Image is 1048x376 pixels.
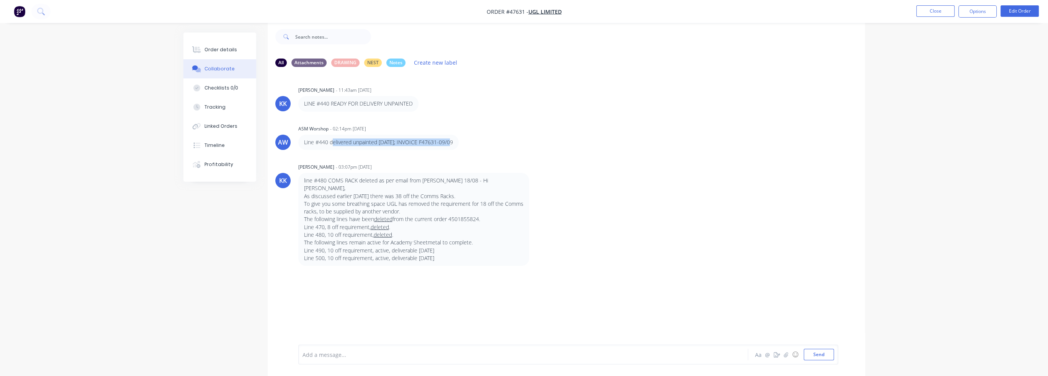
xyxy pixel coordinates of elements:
[204,142,225,149] div: Timeline
[304,247,523,254] p: Line 490, 10 off requirement, active, deliverable [DATE]
[371,223,389,231] u: deleted
[291,59,327,67] div: Attachments
[304,200,523,216] p: To give you some breathing space UGL has removed the requirement for 18 off the Comms racks, to b...
[295,29,371,44] input: Search notes...
[183,98,256,117] button: Tracking
[14,6,25,17] img: Factory
[298,164,334,171] div: [PERSON_NAME]
[279,176,287,185] div: KK
[183,40,256,59] button: Order details
[487,8,528,15] span: Order #47631 -
[331,59,360,67] div: DRAWING
[410,57,461,68] button: Create new label
[183,155,256,174] button: Profitability
[304,239,523,246] p: The following lines remain active for Academy Sheetmetal to complete.
[1001,5,1039,17] button: Edit Order
[304,223,523,231] p: Line 470, 8 off requirement, .
[304,138,453,146] p: Line #440 delivered unpainted [DATE]; INVOICE F47631-09/09
[204,65,235,72] div: Collaborate
[279,99,287,108] div: KK
[330,125,366,132] div: - 02:14pm [DATE]
[304,231,523,239] p: Line 480, 10 off requirement, .
[374,231,392,238] u: deleted
[183,136,256,155] button: Timeline
[278,138,288,147] div: AW
[298,87,334,94] div: [PERSON_NAME]
[183,59,256,78] button: Collaborate
[204,46,237,53] div: Order details
[204,85,238,91] div: Checklists 0/0
[304,215,523,223] p: The following lines have been from the current order 4501855824.
[304,254,523,262] p: Line 500, 10 off requirement, active, deliverable [DATE]
[336,87,371,94] div: - 11:43am [DATE]
[754,350,763,359] button: Aa
[374,215,392,223] u: deleted
[298,125,329,132] div: ASM Worshop
[528,8,562,15] a: UGL LIMITED
[204,104,226,111] div: Tracking
[304,192,523,200] p: As discussed earlier [DATE] there was 38 off the Comms Racks.
[386,59,405,67] div: Notes
[958,5,997,18] button: Options
[304,100,413,107] p: LINE #440 READY FOR DELIVERY UNPAINTED
[183,78,256,98] button: Checklists 0/0
[183,117,256,136] button: Linked Orders
[763,350,772,359] button: @
[364,59,382,67] div: NEST
[204,161,233,168] div: Profitability
[304,177,523,192] p: line #480 COMS RACK deleted as per email from [PERSON_NAME] 18/08 - Hi [PERSON_NAME],
[336,164,372,171] div: - 03:07pm [DATE]
[791,350,800,359] button: ☺
[204,123,237,130] div: Linked Orders
[804,349,834,360] button: Send
[916,5,955,17] button: Close
[275,59,287,67] div: All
